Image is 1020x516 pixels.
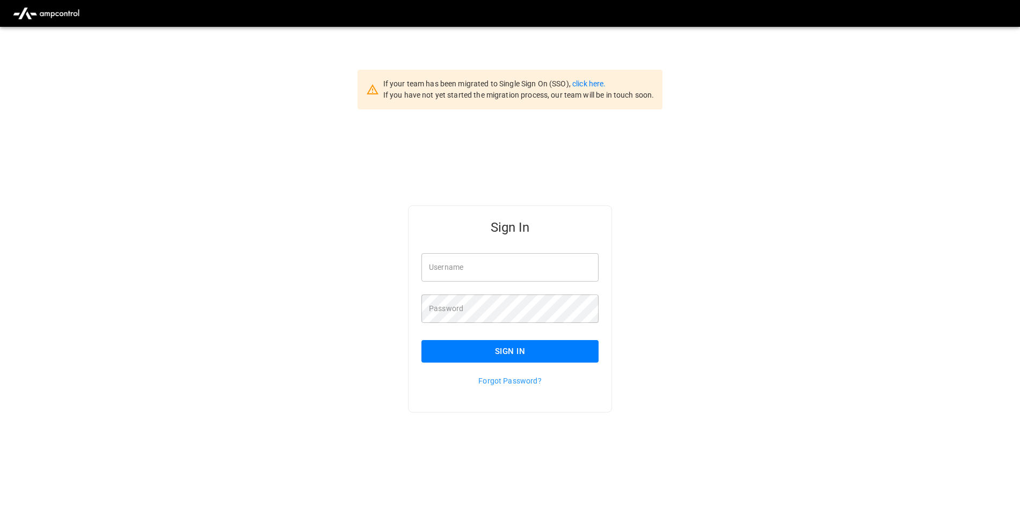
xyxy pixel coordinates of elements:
[421,219,599,236] h5: Sign In
[383,79,572,88] span: If your team has been migrated to Single Sign On (SSO),
[572,79,606,88] a: click here.
[383,91,654,99] span: If you have not yet started the migration process, our team will be in touch soon.
[9,3,84,24] img: ampcontrol.io logo
[421,375,599,386] p: Forgot Password?
[421,340,599,363] button: Sign In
